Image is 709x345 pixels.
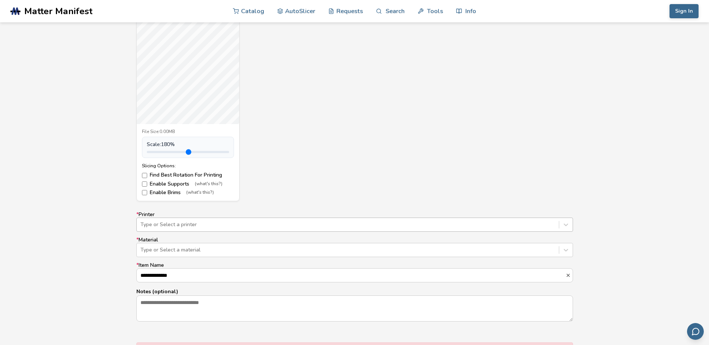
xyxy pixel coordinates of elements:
label: Find Best Rotation For Printing [142,172,234,178]
input: Enable Brims(what's this?) [142,190,147,195]
input: *Item Name [137,269,566,282]
button: Send feedback via email [687,323,704,340]
textarea: Notes (optional) [137,296,573,321]
button: Sign In [670,4,699,18]
label: Enable Brims [142,190,234,196]
input: Find Best Rotation For Printing [142,173,147,178]
input: Enable Supports(what's this?) [142,181,147,187]
div: File Size: 0.00MB [142,129,234,134]
span: Matter Manifest [24,6,92,16]
span: (what's this?) [186,190,214,195]
p: Notes (optional) [136,288,573,295]
div: Slicing Options: [142,163,234,168]
button: *Item Name [566,273,573,278]
label: Printer [136,212,573,232]
input: *MaterialType or Select a material [140,247,142,253]
span: Scale: 180 % [147,142,175,148]
span: (what's this?) [195,181,222,187]
label: Item Name [136,262,573,282]
label: Enable Supports [142,181,234,187]
label: Material [136,237,573,257]
input: *PrinterType or Select a printer [140,222,142,228]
